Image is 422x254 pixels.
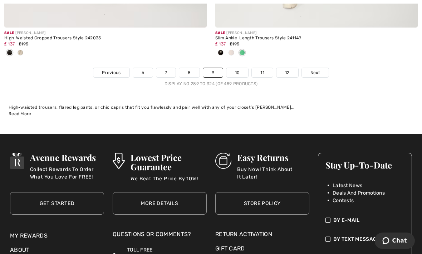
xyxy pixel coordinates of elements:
span: ₤ 137 [4,41,15,47]
a: 10 [226,68,249,77]
img: Easy Returns [215,153,231,169]
a: Next [302,68,329,77]
a: 9 [203,68,223,77]
img: Avenue Rewards [10,153,24,169]
span: By E-mail [333,216,360,224]
a: 11 [252,68,273,77]
span: Latest News [333,182,362,189]
div: [PERSON_NAME] [215,30,418,36]
span: ₤195 [230,41,240,47]
iframe: Opens a widget where you can chat to one of our agents [375,233,415,250]
a: Return Activation [215,230,309,239]
div: [PERSON_NAME] [4,30,207,36]
h3: Avenue Rewards [30,153,104,162]
img: Lowest Price Guarantee [113,153,125,169]
a: Previous [93,68,129,77]
span: Previous [102,69,121,76]
a: Get Started [10,192,104,215]
img: check [325,216,330,224]
div: Moonstone [226,47,237,59]
a: 6 [133,68,153,77]
p: Collect Rewards To Order What You Love For FREE! [30,166,104,180]
span: By Text Message [333,235,380,243]
div: Black [4,47,15,59]
span: ₤ 137 [215,41,226,47]
span: Sale [215,31,225,35]
a: 12 [276,68,298,77]
h3: Stay Up-To-Date [325,160,404,170]
div: High-waisted trousers, flared leg pants, or chic capris that fit you flawlessly and pair well wit... [9,104,413,111]
span: Next [310,69,320,76]
div: Moonstone [15,47,26,59]
a: Store Policy [215,192,309,215]
span: Read More [9,111,31,116]
a: Gift Card [215,244,309,253]
h3: Easy Returns [237,153,309,162]
p: We Beat The Price By 10%! [131,175,207,189]
span: Sale [4,31,14,35]
div: Black [215,47,226,59]
a: 8 [179,68,199,77]
span: Contests [333,197,354,204]
a: My Rewards [10,232,48,239]
span: ₤195 [19,41,29,47]
img: check [325,235,330,243]
p: Buy Now! Think About It Later! [237,166,309,180]
a: More Details [113,192,207,215]
div: Questions or Comments? [113,230,207,242]
div: High-Waisted Cropped Trousers Style 242035 [4,36,207,41]
h3: Lowest Price Guarantee [131,153,207,171]
div: Slim Ankle-Length Trousers Style 241149 [215,36,418,41]
div: Island green [237,47,247,59]
span: Deals And Promotions [333,189,385,197]
a: 7 [156,68,176,77]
